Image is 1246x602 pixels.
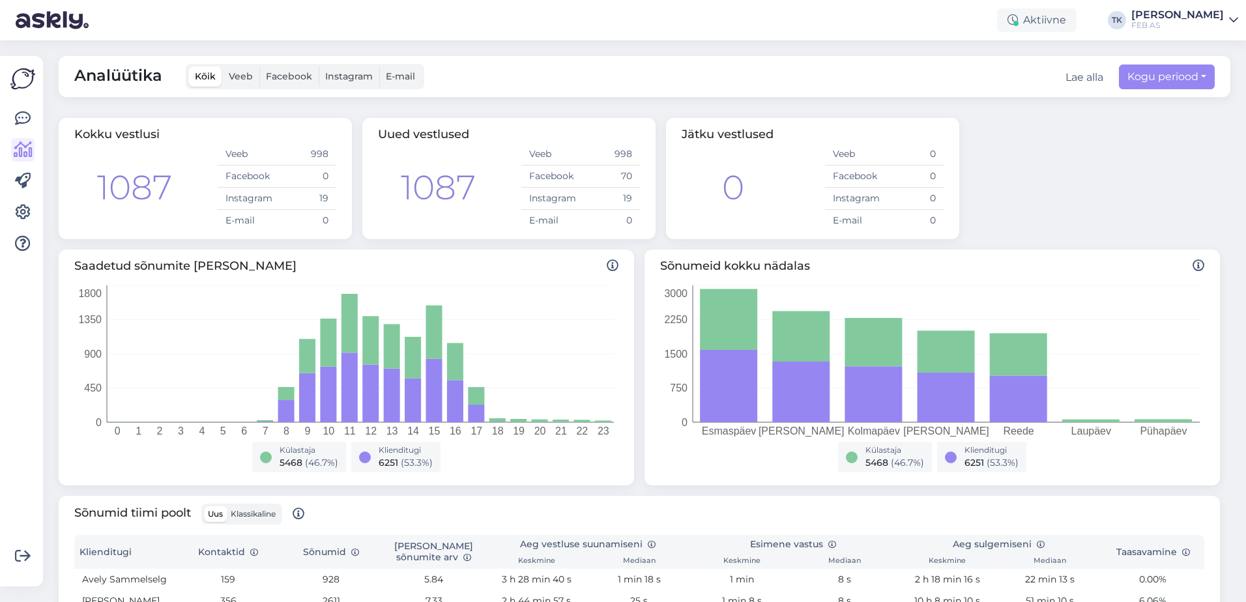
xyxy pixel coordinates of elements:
[1101,569,1204,590] td: 0.00%
[218,188,277,210] td: Instagram
[1119,64,1215,89] button: Kogu periood
[383,569,485,590] td: 5.84
[825,165,884,188] td: Facebook
[115,425,121,437] tspan: 0
[136,425,141,437] tspan: 1
[305,425,311,437] tspan: 9
[178,425,184,437] tspan: 3
[74,257,618,275] span: Saadetud sõnumite [PERSON_NAME]
[323,425,334,437] tspan: 10
[218,165,277,188] td: Facebook
[84,349,102,360] tspan: 900
[177,535,280,569] th: Kontaktid
[277,143,336,165] td: 998
[277,210,336,232] td: 0
[10,66,35,91] img: Askly Logo
[378,127,469,141] span: Uued vestlused
[195,70,216,82] span: Kõik
[682,417,688,428] tspan: 0
[1065,70,1103,85] button: Lae alla
[793,554,896,569] th: Mediaan
[865,444,924,456] div: Külastaja
[208,509,223,519] span: Uus
[84,382,102,394] tspan: 450
[305,457,338,468] span: ( 46.7 %)
[379,444,433,456] div: Klienditugi
[383,535,485,569] th: [PERSON_NAME] sõnumite arv
[280,457,302,468] span: 5468
[521,143,581,165] td: Veeb
[78,314,102,325] tspan: 1350
[241,425,247,437] tspan: 6
[825,210,884,232] td: E-mail
[231,509,276,519] span: Klassikaline
[581,165,640,188] td: 70
[999,554,1102,569] th: Mediaan
[691,569,794,590] td: 1 min
[266,70,312,82] span: Facebook
[485,535,691,554] th: Aeg vestluse suunamiseni
[277,188,336,210] td: 19
[96,417,102,428] tspan: 0
[1004,425,1034,437] tspan: Reede
[401,457,433,468] span: ( 53.3 %)
[722,162,744,213] div: 0
[277,165,336,188] td: 0
[1071,425,1111,437] tspan: Laupäev
[379,457,398,468] span: 6251
[386,425,398,437] tspan: 13
[521,210,581,232] td: E-mail
[891,457,924,468] span: ( 46.7 %)
[664,314,688,325] tspan: 2250
[534,425,546,437] tspan: 20
[825,188,884,210] td: Instagram
[365,425,377,437] tspan: 12
[896,535,1101,554] th: Aeg sulgemiseni
[896,554,999,569] th: Keskmine
[865,457,888,468] span: 5468
[97,162,172,213] div: 1087
[576,425,588,437] tspan: 22
[581,188,640,210] td: 19
[588,554,691,569] th: Mediaan
[759,425,845,437] tspan: [PERSON_NAME]
[670,382,688,394] tspan: 750
[997,8,1077,32] div: Aktiivne
[896,569,999,590] td: 2 h 18 min 16 s
[884,210,944,232] td: 0
[450,425,461,437] tspan: 16
[177,569,280,590] td: 159
[485,554,588,569] th: Keskmine
[1108,11,1126,29] div: TK
[74,127,160,141] span: Kokku vestlusi
[884,165,944,188] td: 0
[74,64,162,89] span: Analüütika
[74,535,177,569] th: Klienditugi
[220,425,226,437] tspan: 5
[429,425,441,437] tspan: 15
[513,425,525,437] tspan: 19
[664,349,688,360] tspan: 1500
[157,425,163,437] tspan: 2
[660,257,1204,275] span: Sõnumeid kokku nädalas
[793,569,896,590] td: 8 s
[884,143,944,165] td: 0
[555,425,567,437] tspan: 21
[199,425,205,437] tspan: 4
[78,288,102,299] tspan: 1800
[903,425,989,437] tspan: [PERSON_NAME]
[263,425,268,437] tspan: 7
[344,425,356,437] tspan: 11
[825,143,884,165] td: Veeb
[691,554,794,569] th: Keskmine
[521,165,581,188] td: Facebook
[1131,10,1224,20] div: [PERSON_NAME]
[218,210,277,232] td: E-mail
[1131,10,1238,31] a: [PERSON_NAME]FEB AS
[471,425,482,437] tspan: 17
[702,425,757,437] tspan: Esmaspäev
[74,504,304,524] span: Sõnumid tiimi poolt
[664,288,688,299] tspan: 3000
[485,569,588,590] td: 3 h 28 min 40 s
[1131,20,1224,31] div: FEB AS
